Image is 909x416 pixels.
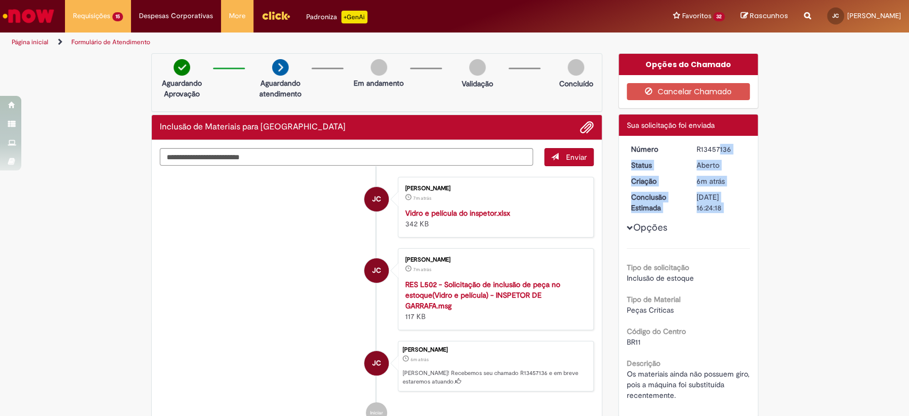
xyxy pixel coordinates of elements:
[847,11,901,20] span: [PERSON_NAME]
[405,257,583,263] div: [PERSON_NAME]
[71,38,150,46] a: Formulário de Atendimento
[12,38,48,46] a: Página inicial
[174,59,190,76] img: check-circle-green.png
[627,305,674,315] span: Peças Críticas
[371,59,387,76] img: img-circle-grey.png
[623,144,689,154] dt: Número
[229,11,245,21] span: More
[832,12,839,19] span: JC
[580,120,594,134] button: Adicionar anexos
[713,12,725,21] span: 32
[411,356,429,363] span: 6m atrás
[405,280,560,311] a: RES L502 - Solicitação de inclusão de peça no estoque(Vidro e película) - INSPETOR DE GARRAFA.msg
[697,160,746,170] div: Aberto
[750,11,788,21] span: Rascunhos
[405,185,583,192] div: [PERSON_NAME]
[160,341,594,392] li: Jessica Naiade Viana Costa
[73,11,110,21] span: Requisições
[623,192,689,213] dt: Conclusão Estimada
[405,208,583,229] div: 342 KB
[413,266,431,273] time: 28/08/2025 11:23:41
[413,195,431,201] span: 7m atrás
[405,279,583,322] div: 117 KB
[255,78,306,99] p: Aguardando atendimento
[627,358,660,368] b: Descrição
[697,176,746,186] div: 28/08/2025 11:24:13
[619,54,758,75] div: Opções do Chamado
[405,208,510,218] a: Vidro e película do inspetor.xlsx
[8,32,598,52] ul: Trilhas de página
[627,273,694,283] span: Inclusão de estoque
[697,144,746,154] div: R13457136
[623,176,689,186] dt: Criação
[462,78,493,89] p: Validação
[627,120,715,130] span: Sua solicitação foi enviada
[568,59,584,76] img: img-circle-grey.png
[364,187,389,211] div: Jessica Naiade Viana Costa
[411,356,429,363] time: 28/08/2025 11:24:13
[627,369,751,400] span: Os materiais ainda não possuem giro, pois a máquina foi substituída recentemente.
[139,11,213,21] span: Despesas Corporativas
[697,192,746,213] div: [DATE] 16:24:18
[341,11,367,23] p: +GenAi
[372,350,381,376] span: JC
[623,160,689,170] dt: Status
[627,337,641,347] span: BR11
[627,83,750,100] button: Cancelar Chamado
[682,11,711,21] span: Favoritos
[364,258,389,283] div: Jessica Naiade Viana Costa
[627,295,681,304] b: Tipo de Material
[741,11,788,21] a: Rascunhos
[403,347,588,353] div: [PERSON_NAME]
[413,266,431,273] span: 7m atrás
[627,263,689,272] b: Tipo de solicitação
[364,351,389,376] div: Jessica Naiade Viana Costa
[544,148,594,166] button: Enviar
[372,258,381,283] span: JC
[559,78,593,89] p: Concluído
[112,12,123,21] span: 15
[403,369,588,386] p: [PERSON_NAME]! Recebemos seu chamado R13457136 e em breve estaremos atuando.
[566,152,587,162] span: Enviar
[469,59,486,76] img: img-circle-grey.png
[272,59,289,76] img: arrow-next.png
[160,148,534,166] textarea: Digite sua mensagem aqui...
[354,78,404,88] p: Em andamento
[697,176,725,186] span: 6m atrás
[372,186,381,212] span: JC
[306,11,367,23] div: Padroniza
[627,327,686,336] b: Código do Centro
[1,5,56,27] img: ServiceNow
[697,176,725,186] time: 28/08/2025 11:24:13
[413,195,431,201] time: 28/08/2025 11:23:42
[261,7,290,23] img: click_logo_yellow_360x200.png
[156,78,208,99] p: Aguardando Aprovação
[160,123,346,132] h2: Inclusão de Materiais para Estoques Histórico de tíquete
